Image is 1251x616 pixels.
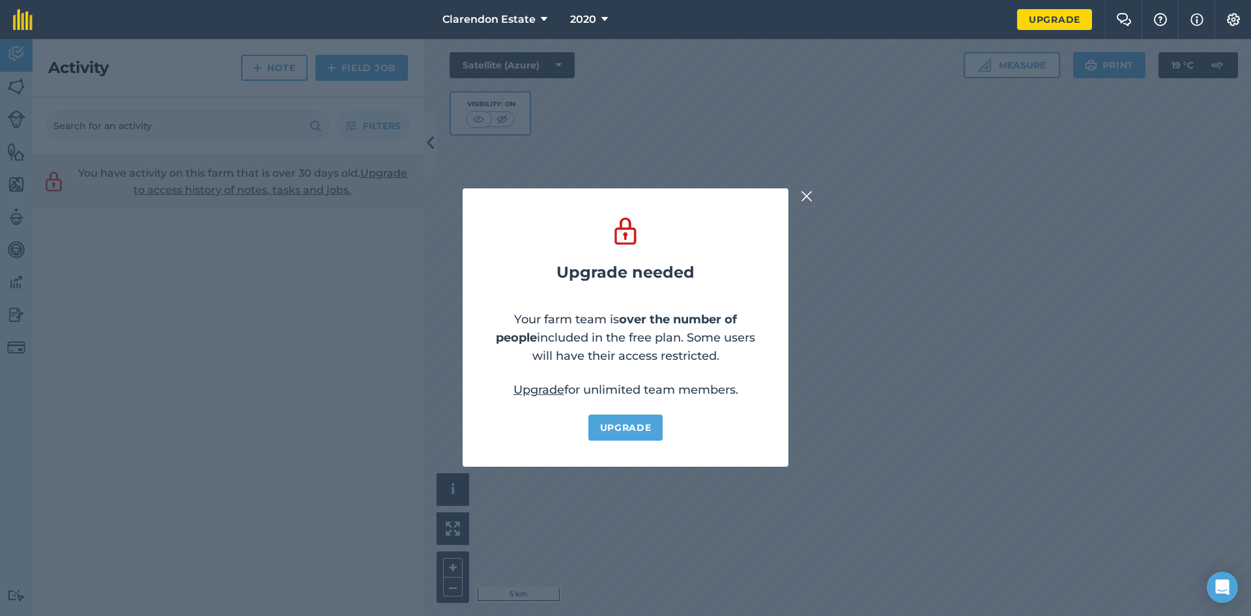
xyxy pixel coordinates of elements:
div: Open Intercom Messenger [1207,572,1238,603]
img: svg+xml;base64,PHN2ZyB4bWxucz0iaHR0cDovL3d3dy53My5vcmcvMjAwMC9zdmciIHdpZHRoPSIxNyIgaGVpZ2h0PSIxNy... [1190,12,1203,27]
a: Upgrade [588,415,663,441]
p: Your farm team is included in the free plan. Some users will have their access restricted. [489,310,762,365]
p: for unlimited team members. [513,381,738,399]
img: A question mark icon [1153,13,1168,26]
img: svg+xml;base64,PHN2ZyB4bWxucz0iaHR0cDovL3d3dy53My5vcmcvMjAwMC9zdmciIHdpZHRoPSIyMiIgaGVpZ2h0PSIzMC... [801,188,812,204]
h2: Upgrade needed [556,263,695,282]
span: Clarendon Estate [442,12,536,27]
img: Two speech bubbles overlapping with the left bubble in the forefront [1116,13,1132,26]
span: 2020 [570,12,596,27]
a: Upgrade [513,383,564,397]
img: fieldmargin Logo [13,9,33,30]
img: A cog icon [1226,13,1241,26]
a: Upgrade [1017,9,1092,30]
